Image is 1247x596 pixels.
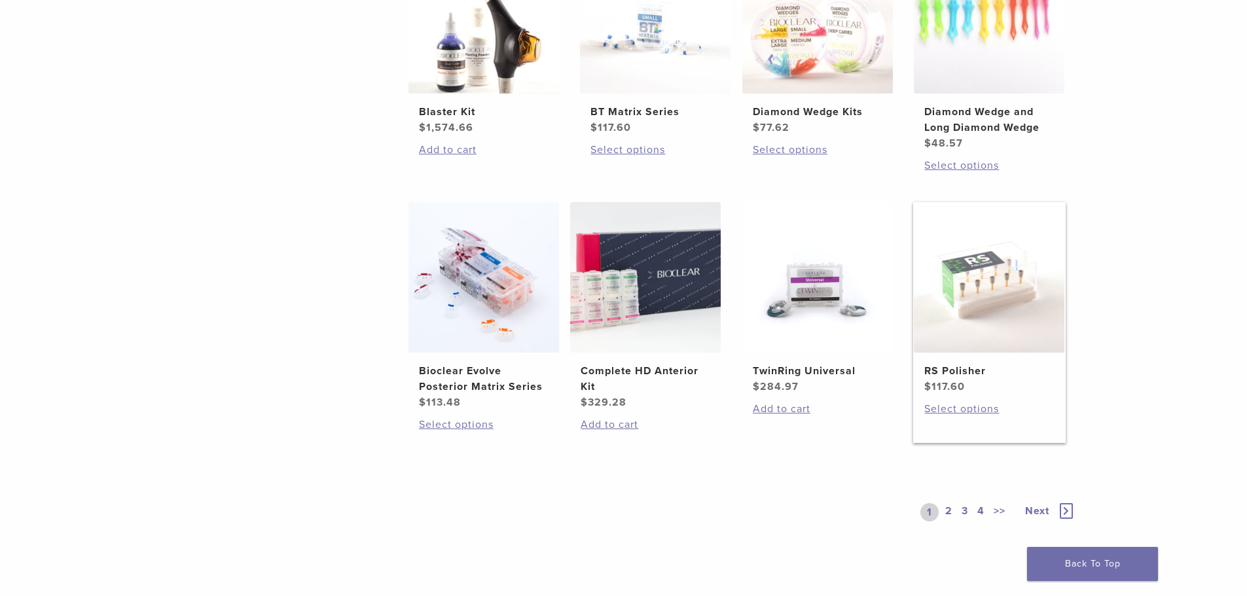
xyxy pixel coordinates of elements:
a: Add to cart: “Complete HD Anterior Kit” [581,417,710,432]
bdi: 77.62 [753,121,789,134]
a: Select options for “RS Polisher” [924,401,1054,417]
a: Add to cart: “TwinRing Universal” [753,401,882,417]
img: RS Polisher [914,202,1064,353]
a: TwinRing UniversalTwinRing Universal $284.97 [742,202,894,394]
a: Select options for “Diamond Wedge Kits” [753,142,882,158]
h2: Blaster Kit [419,104,549,120]
span: $ [924,137,931,150]
bdi: 113.48 [419,396,461,409]
a: 3 [959,503,971,521]
a: 2 [943,503,955,521]
bdi: 1,574.66 [419,121,473,134]
h2: Diamond Wedge and Long Diamond Wedge [924,104,1054,135]
span: $ [581,396,588,409]
a: 1 [920,503,939,521]
a: Back To Top [1027,547,1158,581]
a: 4 [975,503,987,521]
img: Complete HD Anterior Kit [570,202,721,353]
h2: TwinRing Universal [753,363,882,379]
h2: Bioclear Evolve Posterior Matrix Series [419,363,549,394]
bdi: 117.60 [924,380,965,393]
bdi: 48.57 [924,137,963,150]
a: >> [991,503,1008,521]
span: $ [419,121,426,134]
span: $ [753,121,760,134]
a: Select options for “Diamond Wedge and Long Diamond Wedge” [924,158,1054,173]
h2: BT Matrix Series [590,104,720,120]
bdi: 329.28 [581,396,626,409]
a: RS PolisherRS Polisher $117.60 [913,202,1066,394]
img: Bioclear Evolve Posterior Matrix Series [408,202,559,353]
span: $ [753,380,760,393]
a: Bioclear Evolve Posterior Matrix SeriesBioclear Evolve Posterior Matrix Series $113.48 [408,202,560,410]
span: $ [590,121,598,134]
bdi: 284.97 [753,380,799,393]
a: Select options for “BT Matrix Series” [590,142,720,158]
a: Select options for “Bioclear Evolve Posterior Matrix Series” [419,417,549,432]
span: $ [419,396,426,409]
a: Complete HD Anterior KitComplete HD Anterior Kit $329.28 [569,202,722,410]
span: Next [1025,504,1049,517]
h2: RS Polisher [924,363,1054,379]
img: TwinRing Universal [742,202,893,353]
h2: Complete HD Anterior Kit [581,363,710,394]
span: $ [924,380,931,393]
a: Add to cart: “Blaster Kit” [419,142,549,158]
bdi: 117.60 [590,121,631,134]
h2: Diamond Wedge Kits [753,104,882,120]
